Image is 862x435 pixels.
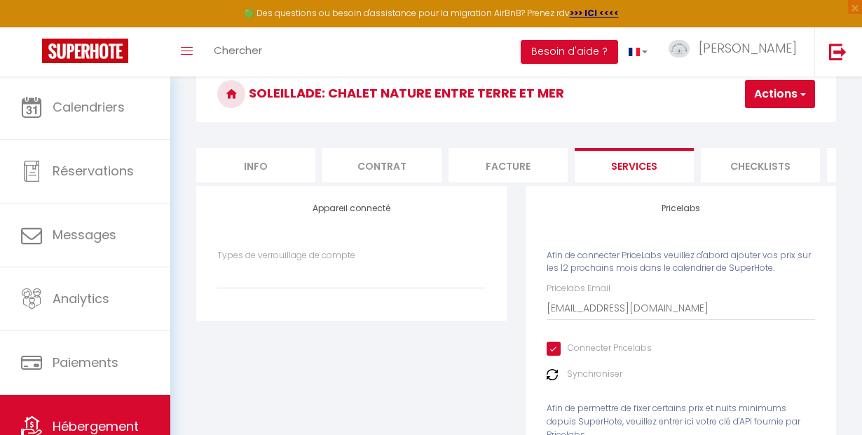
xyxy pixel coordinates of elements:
[575,148,694,182] li: Services
[53,290,109,307] span: Analytics
[196,148,315,182] li: Info
[42,39,128,63] img: Super Booking
[567,368,622,381] label: Synchroniser
[547,203,815,213] h4: Pricelabs
[322,148,442,182] li: Contrat
[449,148,568,182] li: Facture
[53,226,116,243] span: Messages
[53,162,134,180] span: Réservations
[658,27,814,76] a: ... [PERSON_NAME]
[547,249,811,274] span: Afin de connecter PriceLabs veuillez d'abord ajouter vos prix sur les 12 prochains mois dans le c...
[701,148,820,182] li: Checklists
[196,66,836,122] h3: Soleillade: Chalet nature entre terre et mer
[521,40,618,64] button: Besoin d'aide ?
[203,27,273,76] a: Chercher
[745,80,815,108] button: Actions
[53,417,139,435] span: Hébergement
[53,98,125,116] span: Calendriers
[53,354,118,371] span: Paiements
[547,282,610,295] label: Pricelabs Email
[829,43,847,60] img: logout
[699,39,797,57] span: [PERSON_NAME]
[669,40,690,58] img: ...
[217,203,486,213] h4: Appareil connecté
[214,43,262,58] span: Chercher
[217,249,355,262] label: Types de verrouillage de compte
[570,7,619,19] a: >>> ICI <<<<
[547,369,558,380] img: NO IMAGE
